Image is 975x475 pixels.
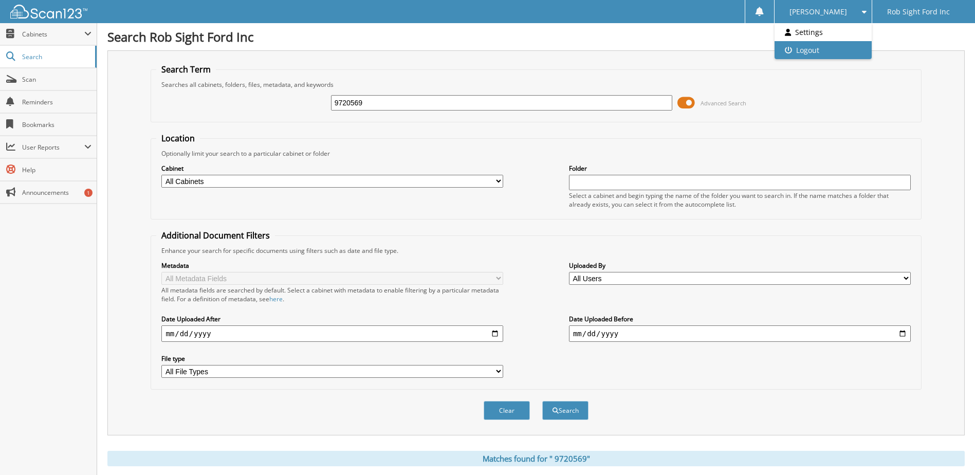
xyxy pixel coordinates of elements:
[22,52,90,61] span: Search
[161,354,503,363] label: File type
[107,28,965,45] h1: Search Rob Sight Ford Inc
[569,315,911,323] label: Date Uploaded Before
[701,99,746,107] span: Advanced Search
[775,23,872,41] a: Settings
[22,143,84,152] span: User Reports
[161,164,503,173] label: Cabinet
[22,188,91,197] span: Announcements
[22,98,91,106] span: Reminders
[22,120,91,129] span: Bookmarks
[156,246,915,255] div: Enhance your search for specific documents using filters such as date and file type.
[156,149,915,158] div: Optionally limit your search to a particular cabinet or folder
[156,80,915,89] div: Searches all cabinets, folders, files, metadata, and keywords
[22,166,91,174] span: Help
[161,261,503,270] label: Metadata
[789,9,847,15] span: [PERSON_NAME]
[542,401,588,420] button: Search
[22,75,91,84] span: Scan
[22,30,84,39] span: Cabinets
[569,164,911,173] label: Folder
[569,261,911,270] label: Uploaded By
[569,191,911,209] div: Select a cabinet and begin typing the name of the folder you want to search in. If the name match...
[775,41,872,59] a: Logout
[887,9,950,15] span: Rob Sight Ford Inc
[107,451,965,466] div: Matches found for " 9720569"
[156,64,216,75] legend: Search Term
[156,133,200,144] legend: Location
[161,286,503,303] div: All metadata fields are searched by default. Select a cabinet with metadata to enable filtering b...
[84,189,93,197] div: 1
[161,325,503,342] input: start
[156,230,275,241] legend: Additional Document Filters
[484,401,530,420] button: Clear
[10,5,87,19] img: scan123-logo-white.svg
[269,295,283,303] a: here
[569,325,911,342] input: end
[161,315,503,323] label: Date Uploaded After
